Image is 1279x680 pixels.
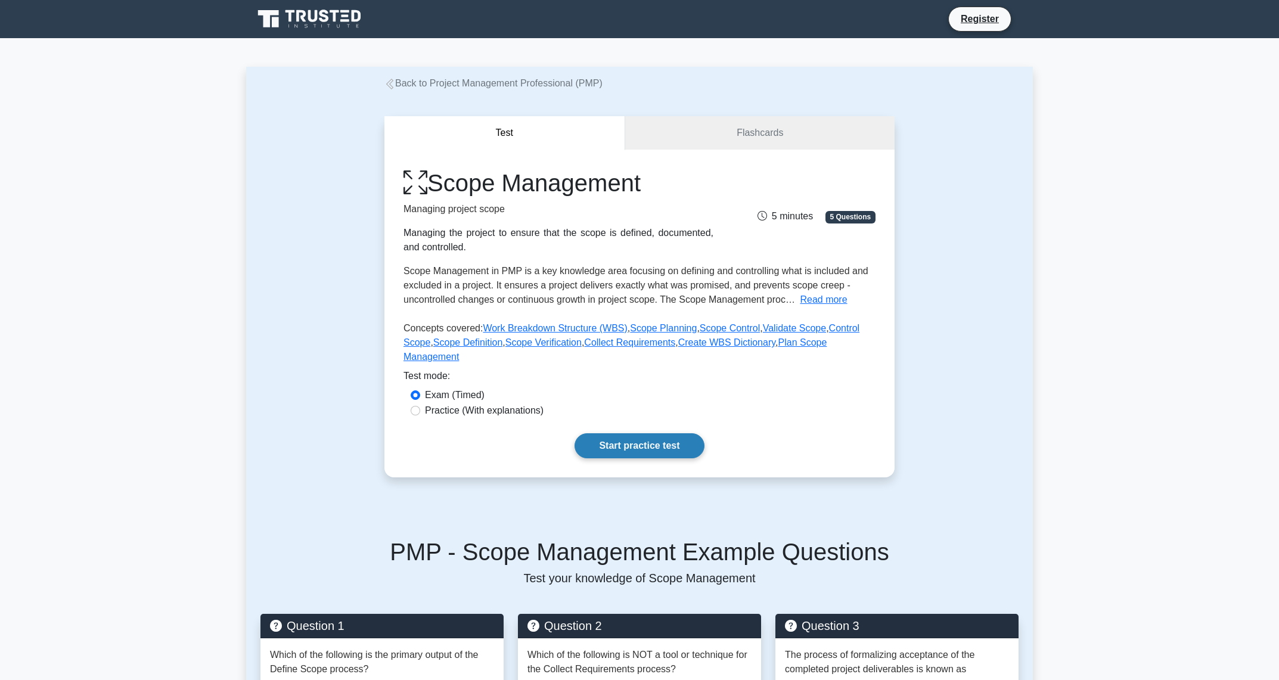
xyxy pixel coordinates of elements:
a: Back to Project Management Professional (PMP) [384,78,603,88]
a: Flashcards [625,116,895,150]
a: Start practice test [575,433,704,458]
label: Exam (Timed) [425,388,485,402]
h5: Question 2 [527,619,752,633]
p: Which of the following is the primary output of the Define Scope process? [270,648,494,676]
button: Read more [800,293,847,307]
h1: Scope Management [403,169,713,197]
span: 5 minutes [758,211,813,221]
label: Practice (With explanations) [425,403,544,418]
a: Scope Planning [630,323,697,333]
a: Collect Requirements [584,337,675,347]
a: Scope Control [700,323,760,333]
a: Scope Definition [433,337,503,347]
a: Register [954,11,1006,26]
p: Test your knowledge of Scope Management [260,571,1019,585]
h5: Question 3 [785,619,1009,633]
div: Test mode: [403,369,876,388]
span: Scope Management in PMP is a key knowledge area focusing on defining and controlling what is incl... [403,266,868,305]
a: Scope Verification [505,337,582,347]
p: Which of the following is NOT a tool or technique for the Collect Requirements process? [527,648,752,676]
p: Concepts covered: , , , , , , , , , [403,321,876,369]
button: Test [384,116,625,150]
a: Validate Scope [763,323,826,333]
a: Create WBS Dictionary [678,337,775,347]
div: Managing the project to ensure that the scope is defined, documented, and controlled. [403,226,713,254]
h5: Question 1 [270,619,494,633]
p: Managing project scope [403,202,713,216]
h5: PMP - Scope Management Example Questions [260,538,1019,566]
span: 5 Questions [825,211,876,223]
a: Work Breakdown Structure (WBS) [483,323,627,333]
